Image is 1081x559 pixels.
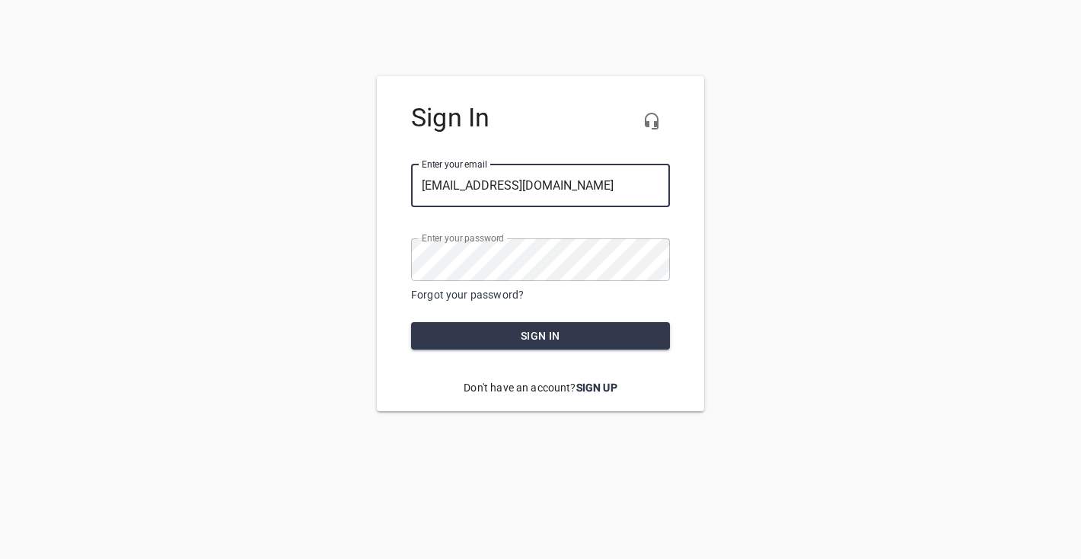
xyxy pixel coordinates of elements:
p: Don't have an account? [411,369,670,407]
span: Sign in [423,327,658,346]
a: Sign Up [576,382,617,394]
button: Live Chat [633,103,670,139]
button: Sign in [411,322,670,350]
a: Forgot your password? [411,289,524,301]
h4: Sign In [411,103,670,133]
